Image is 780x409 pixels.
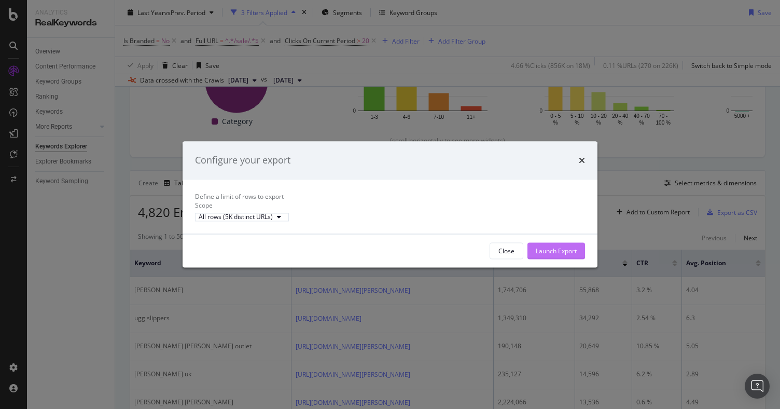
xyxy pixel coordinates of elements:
div: All rows (5K distinct URLs) [199,214,273,220]
button: Launch Export [527,243,585,260]
div: Define a limit of rows to export [195,192,585,201]
div: Launch Export [536,247,577,255]
button: Close [490,243,523,260]
div: times [579,154,585,167]
label: Scope [195,201,213,210]
div: Close [498,247,514,255]
div: Configure your export [195,154,290,167]
div: Open Intercom Messenger [745,374,770,399]
button: All rows (5K distinct URLs) [195,213,289,221]
div: modal [183,141,597,267]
